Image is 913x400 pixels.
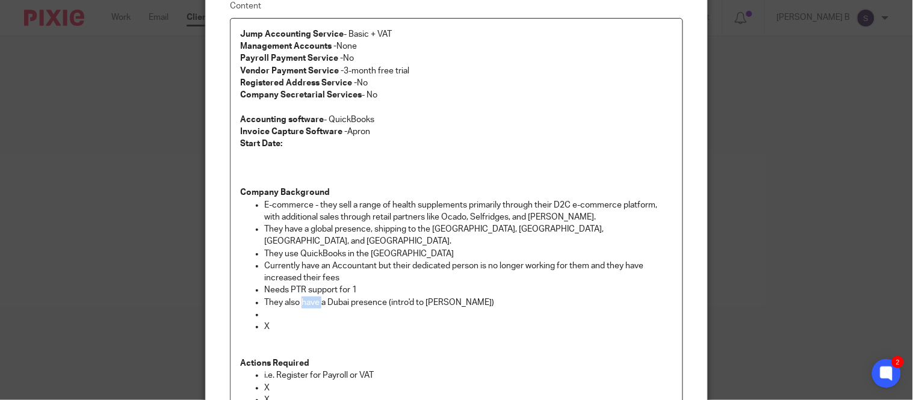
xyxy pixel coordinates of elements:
p: X [264,382,672,394]
strong: Start Date: [240,140,282,148]
p: 3-month free trial [240,65,672,77]
p: None [240,40,672,52]
strong: Vendor Payment Service - [240,67,344,75]
p: They have a global presence, shipping to the [GEOGRAPHIC_DATA], [GEOGRAPHIC_DATA], [GEOGRAPHIC_DA... [264,223,672,248]
p: E-commerce - they sell a range of health supplements primarily through their D2C e-commerce platf... [264,199,672,224]
p: No [240,77,672,89]
p: - No [240,89,672,101]
strong: Actions Required [240,359,309,368]
p: They also have a Dubai presence (intro'd to [PERSON_NAME]) [264,297,672,309]
strong: Jump Accounting Service [240,30,344,38]
p: - QuickBooks [240,114,672,126]
p: No [240,52,672,64]
p: Currently have an Accountant but their dedicated person is no longer working for them and they ha... [264,260,672,285]
p: Needs PTR support for 1 [264,284,672,296]
p: Apron [240,126,672,138]
p: They use QuickBooks in the [GEOGRAPHIC_DATA] [264,248,672,260]
strong: Company Background [240,188,330,197]
strong: Registered Address Service - [240,79,357,87]
p: - Basic + VAT [240,28,672,40]
strong: Management Accounts - [240,42,336,51]
p: i.e. Register for Payroll or VAT [264,369,672,381]
strong: Accounting software [240,115,324,124]
strong: Company Secretarial Services [240,91,362,99]
p: X [264,321,672,333]
strong: Invoice Capture Software - [240,128,347,136]
div: 2 [892,356,904,368]
strong: Payroll Payment Service - [240,54,343,63]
